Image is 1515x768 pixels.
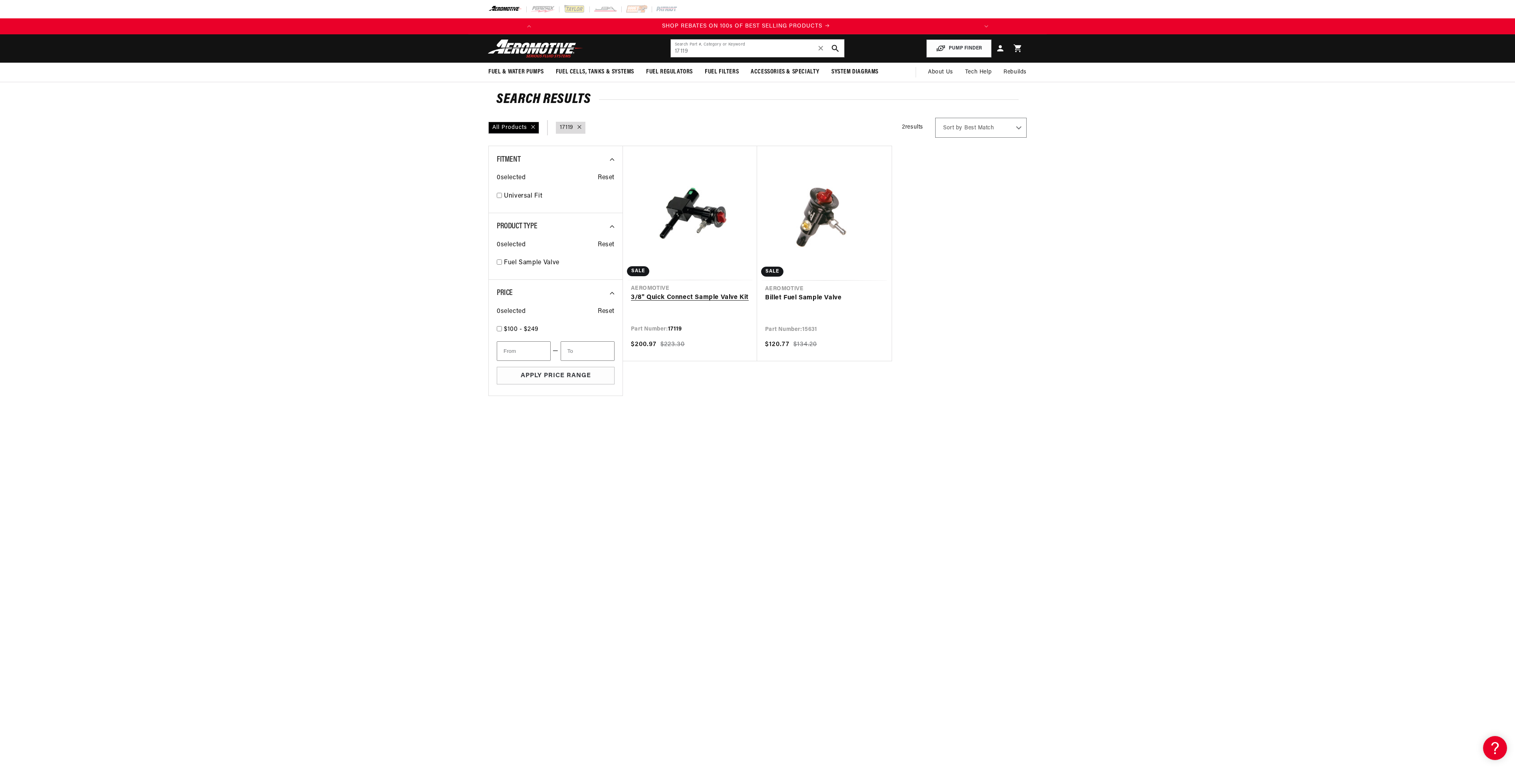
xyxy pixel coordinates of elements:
[943,124,962,132] span: Sort by
[831,68,878,76] span: System Diagrams
[521,18,537,34] button: Translation missing: en.sections.announcements.previous_announcement
[640,63,699,81] summary: Fuel Regulators
[699,63,745,81] summary: Fuel Filters
[504,258,615,268] a: Fuel Sample Valve
[525,22,967,31] div: 2 of 3
[553,346,559,356] span: —
[497,240,525,250] span: 0 selected
[926,40,991,57] button: PUMP FINDER
[671,40,844,57] input: Search by Part Number, Category or Keyword
[497,341,551,361] input: From
[556,68,634,76] span: Fuel Cells, Tanks & Systems
[560,123,573,132] a: 17119
[598,240,615,250] span: Reset
[525,22,967,31] a: SHOP REBATES ON 100s OF BEST SELLING PRODUCTS
[646,68,693,76] span: Fuel Regulators
[496,93,1019,106] h2: Search Results
[928,69,953,75] span: About Us
[662,23,822,29] span: SHOP REBATES ON 100s OF BEST SELLING PRODUCTS
[497,173,525,183] span: 0 selected
[935,118,1027,138] select: Sort by
[967,22,1408,31] div: 3 of 3
[705,68,739,76] span: Fuel Filters
[488,68,544,76] span: Fuel & Water Pumps
[965,68,991,77] span: Tech Help
[598,307,615,317] span: Reset
[488,122,539,134] div: All Products
[482,63,550,81] summary: Fuel & Water Pumps
[468,18,1047,34] slideshow-component: Translation missing: en.sections.announcements.announcement_bar
[497,367,615,385] button: Apply Price Range
[497,307,525,317] span: 0 selected
[745,63,825,81] summary: Accessories & Specialty
[550,63,640,81] summary: Fuel Cells, Tanks & Systems
[598,173,615,183] span: Reset
[967,22,1408,31] div: Announcement
[504,326,539,333] span: $100 - $249
[765,293,884,303] a: Billet Fuel Sample Valve
[561,341,615,361] input: To
[497,222,537,230] span: Product Type
[504,191,615,202] a: Universal Fit
[817,42,825,55] span: ✕
[902,124,923,130] span: 2 results
[631,293,749,303] a: 3/8" Quick Connect Sample Valve Kit
[751,68,819,76] span: Accessories & Specialty
[997,63,1033,82] summary: Rebuilds
[497,289,513,297] span: Price
[1003,68,1027,77] span: Rebuilds
[497,156,520,164] span: Fitment
[486,39,585,58] img: Aeromotive
[959,63,997,82] summary: Tech Help
[825,63,884,81] summary: System Diagrams
[827,40,844,57] button: search button
[922,63,959,82] a: About Us
[978,18,994,34] button: Translation missing: en.sections.announcements.next_announcement
[525,22,967,31] div: Announcement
